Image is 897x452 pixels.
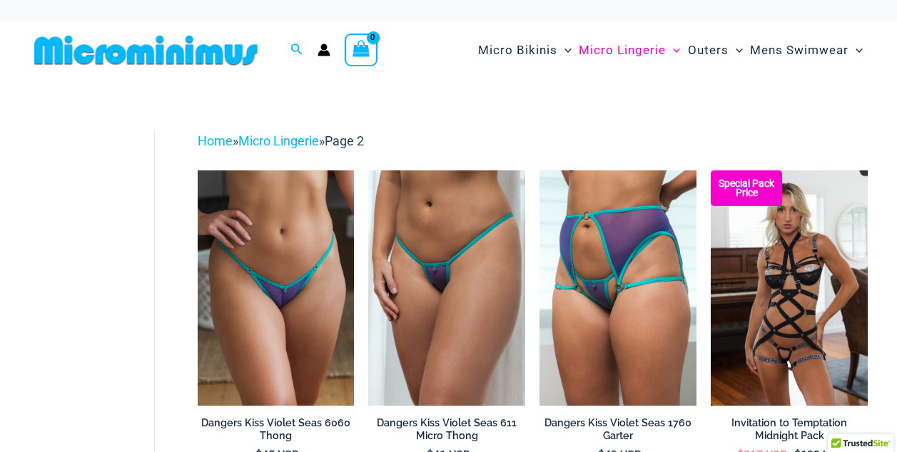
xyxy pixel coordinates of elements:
[368,416,525,443] h2: Dangers Kiss Violet Seas 611 Micro Thong
[557,32,572,68] span: Menu Toggle
[575,29,684,72] a: Micro LingerieMenu ToggleMenu Toggle
[746,29,866,72] a: Mens SwimwearMenu ToggleMenu Toggle
[318,43,330,56] a: Account icon link
[539,416,696,448] a: Dangers Kiss Violet Seas 1760 Garter
[539,416,696,443] h2: Dangers Kiss Violet Seas 1760 Garter
[711,416,868,443] h2: Invitation to Temptation Midnight Pack
[711,179,782,197] b: Special Pack Price
[666,32,680,68] span: Menu Toggle
[539,170,696,406] img: Dangers Kiss Violet Seas 1060 Bra 611 Micro 1760 Garter 04
[198,133,364,148] span: » »
[368,170,525,406] a: Dangers Kiss Violet Seas 611 Micro 01Dangers Kiss Violet Seas 1060 Bra 611 Micro 05Dangers Kiss V...
[475,29,575,72] a: Micro BikinisMenu ToggleMenu Toggle
[539,170,696,406] a: Dangers Kiss Violet Seas 1060 Bra 611 Micro 1760 Garter 04Dangers Kiss Violet Seas 1060 Bra 611 M...
[472,26,868,74] nav: Site Navigation
[325,133,364,148] span: Page 2
[198,133,233,148] a: Home
[711,170,868,406] a: Invitation to Temptation Midnight 1037 Bra 6037 Thong 1954 Bodysuit 02 Invitation to Temptation M...
[711,170,868,406] img: Invitation to Temptation Midnight 1037 Bra 6037 Thong 1954 Bodysuit 02
[290,41,303,59] a: Search icon link
[198,170,355,406] img: Dangers Kiss Violet Seas 6060 Thong 01
[579,32,666,68] span: Micro Lingerie
[198,416,355,443] h2: Dangers Kiss Violet Seas 6060 Thong
[848,32,863,68] span: Menu Toggle
[345,34,377,66] a: View Shopping Cart, empty
[711,416,868,448] a: Invitation to Temptation Midnight Pack
[684,29,746,72] a: OutersMenu ToggleMenu Toggle
[368,170,525,406] img: Dangers Kiss Violet Seas 611 Micro 01
[29,34,263,66] img: MM SHOP LOGO FLAT
[368,416,525,448] a: Dangers Kiss Violet Seas 611 Micro Thong
[36,119,164,404] iframe: TrustedSite Certified
[750,32,848,68] span: Mens Swimwear
[198,416,355,448] a: Dangers Kiss Violet Seas 6060 Thong
[729,32,743,68] span: Menu Toggle
[688,32,729,68] span: Outers
[198,170,355,406] a: Dangers Kiss Violet Seas 6060 Thong 01Dangers Kiss Violet Seas 6060 Thong 02Dangers Kiss Violet S...
[238,133,319,148] a: Micro Lingerie
[478,32,557,68] span: Micro Bikinis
